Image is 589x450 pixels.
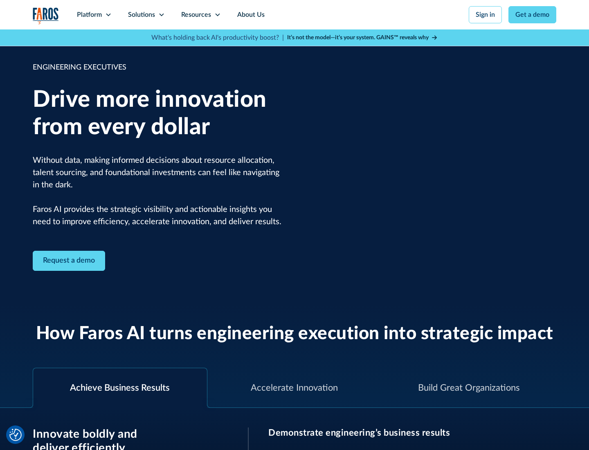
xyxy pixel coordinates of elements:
[181,10,211,20] div: Resources
[9,429,22,441] img: Revisit consent button
[128,10,155,20] div: Solutions
[9,429,22,441] button: Cookie Settings
[418,381,520,395] div: Build Great Organizations
[33,7,59,24] img: Logo of the analytics and reporting company Faros.
[151,33,284,43] p: What's holding back AI's productivity boost? |
[33,7,59,24] a: home
[36,323,553,345] h2: How Faros AI turns engineering execution into strategic impact
[287,34,438,42] a: It’s not the model—it’s your system. GAINS™ reveals why
[70,381,170,395] div: Achieve Business Results
[77,10,102,20] div: Platform
[287,35,429,40] strong: It’s not the model—it’s your system. GAINS™ reveals why
[508,6,556,23] a: Get a demo
[33,251,105,271] a: Contact Modal
[268,427,556,438] h3: Demonstrate engineering’s business results
[33,86,282,141] h1: Drive more innovation from every dollar
[33,62,282,73] div: ENGINEERING EXECUTIVES
[469,6,502,23] a: Sign in
[251,381,338,395] div: Accelerate Innovation
[33,154,282,228] p: Without data, making informed decisions about resource allocation, talent sourcing, and foundatio...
